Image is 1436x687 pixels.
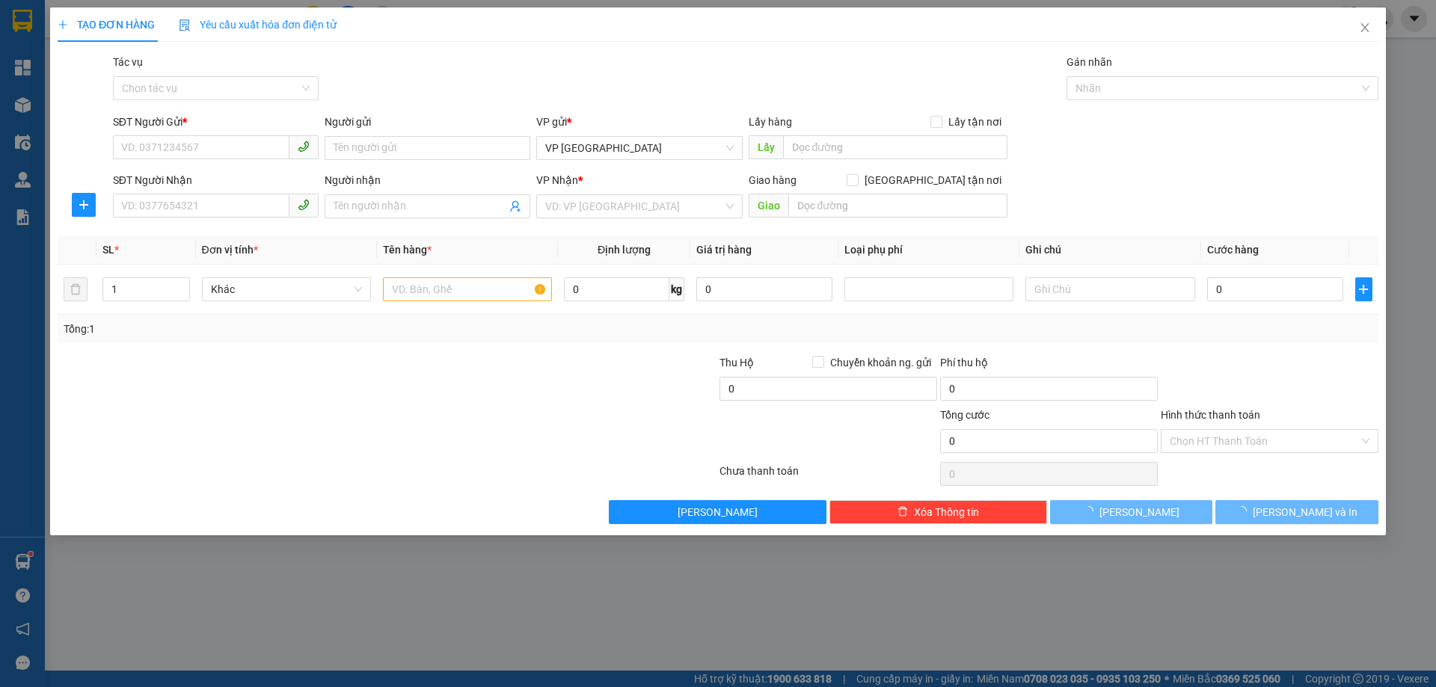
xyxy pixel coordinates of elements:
span: Khác [211,278,362,301]
img: icon [179,19,191,31]
input: VD: Bàn, Ghế [383,277,552,301]
span: close [1359,22,1371,34]
input: Dọc đường [788,194,1007,218]
span: [PERSON_NAME] và In [1253,504,1357,520]
span: phone [298,141,310,153]
button: deleteXóa Thông tin [830,500,1048,524]
button: delete [64,277,88,301]
span: VP Mỹ Đình [546,137,734,159]
span: kg [669,277,684,301]
span: TẠO ĐƠN HÀNG [58,19,155,31]
div: Người nhận [325,172,530,188]
input: Ghi Chú [1026,277,1195,301]
span: Xóa Thông tin [914,504,979,520]
span: Giao hàng [749,174,797,186]
span: Đơn vị tính [202,244,258,256]
span: Giao [749,194,788,218]
span: Chuyển khoản ng. gửi [824,354,937,371]
button: [PERSON_NAME] [1050,500,1212,524]
div: SĐT Người Nhận [113,172,319,188]
span: Tên hàng [383,244,432,256]
label: Hình thức thanh toán [1161,409,1260,421]
div: Chưa thanh toán [718,463,939,489]
span: [GEOGRAPHIC_DATA] tận nơi [859,172,1007,188]
span: Giá trị hàng [696,244,752,256]
button: plus [72,193,96,217]
button: Close [1344,7,1386,49]
span: plus [73,199,95,211]
th: Ghi chú [1020,235,1201,265]
div: VP gửi [537,114,743,130]
button: [PERSON_NAME] [610,500,827,524]
span: Tổng cước [940,409,989,421]
span: [PERSON_NAME] [1100,504,1180,520]
span: [PERSON_NAME] [678,504,758,520]
span: delete [897,506,908,518]
span: loading [1084,506,1100,517]
button: [PERSON_NAME] và In [1216,500,1378,524]
input: 0 [696,277,832,301]
span: phone [298,199,310,211]
span: SL [103,244,115,256]
th: Loại phụ phí [838,235,1019,265]
input: Dọc đường [783,135,1007,159]
span: plus [58,19,68,30]
label: Tác vụ [113,56,143,68]
span: Cước hàng [1207,244,1259,256]
div: SĐT Người Gửi [113,114,319,130]
span: Lấy [749,135,783,159]
span: user-add [510,200,522,212]
span: loading [1236,506,1253,517]
span: Lấy tận nơi [942,114,1007,130]
label: Gán nhãn [1067,56,1112,68]
span: VP Nhận [537,174,579,186]
div: Phí thu hộ [940,354,1158,377]
div: Người gửi [325,114,530,130]
div: Tổng: 1 [64,321,554,337]
span: Định lượng [598,244,651,256]
span: Thu Hộ [719,357,754,369]
span: Lấy hàng [749,116,792,128]
span: plus [1356,283,1371,295]
span: Yêu cầu xuất hóa đơn điện tử [179,19,337,31]
button: plus [1355,277,1372,301]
